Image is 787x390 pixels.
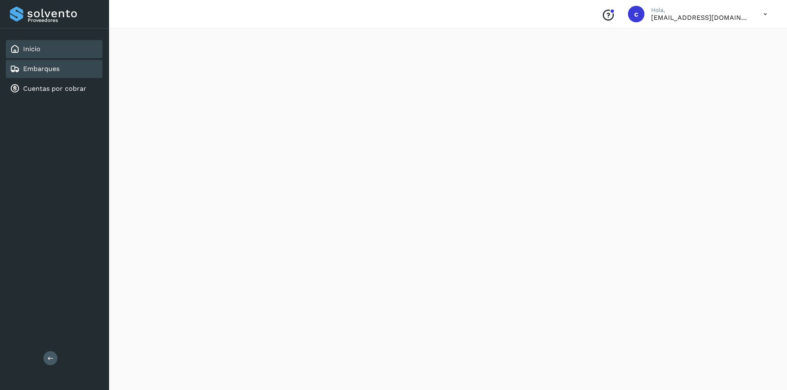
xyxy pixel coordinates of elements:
[6,80,102,98] div: Cuentas por cobrar
[651,7,750,14] p: Hola,
[651,14,750,21] p: cuentas3@enlacesmet.com.mx
[6,60,102,78] div: Embarques
[23,45,40,53] a: Inicio
[23,85,86,92] a: Cuentas por cobrar
[28,17,99,23] p: Proveedores
[23,65,59,73] a: Embarques
[6,40,102,58] div: Inicio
